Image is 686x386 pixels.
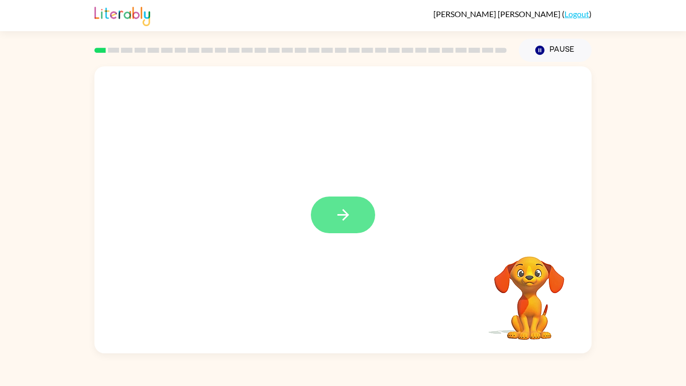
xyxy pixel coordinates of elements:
[433,9,562,19] span: [PERSON_NAME] [PERSON_NAME]
[433,9,592,19] div: ( )
[519,39,592,62] button: Pause
[94,4,150,26] img: Literably
[479,241,580,341] video: Your browser must support playing .mp4 files to use Literably. Please try using another browser.
[564,9,589,19] a: Logout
